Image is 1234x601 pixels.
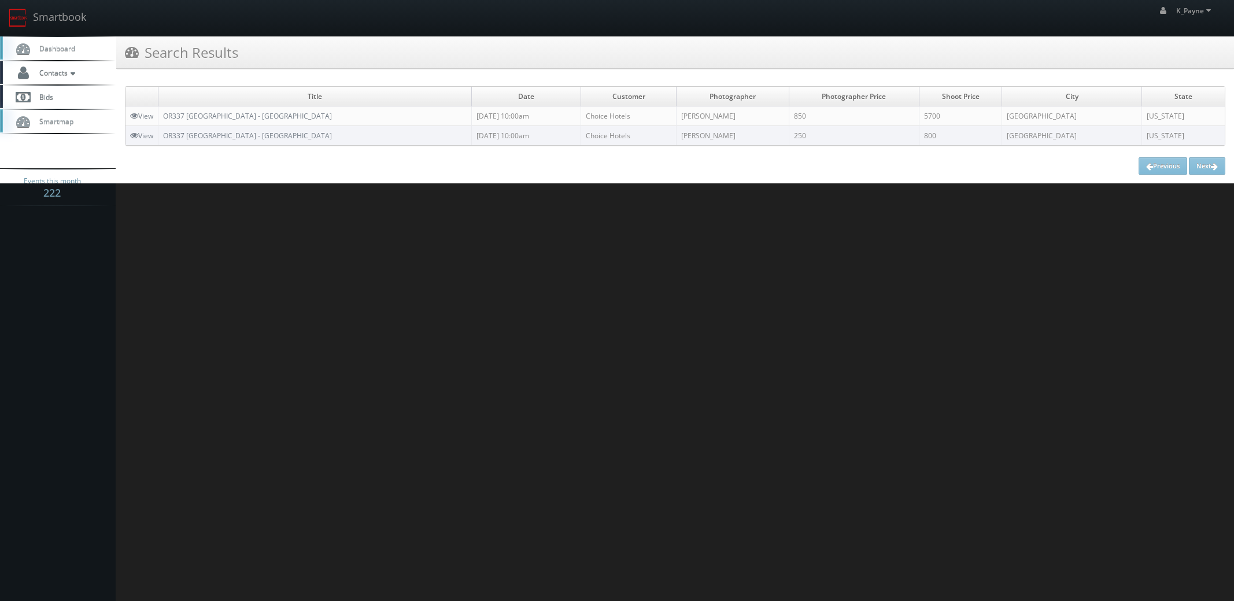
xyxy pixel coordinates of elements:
strong: 222 [43,186,61,200]
td: [US_STATE] [1142,106,1225,126]
td: [DATE] 10:00am [472,126,581,146]
td: [PERSON_NAME] [677,126,789,146]
td: 5700 [919,106,1002,126]
td: 250 [789,126,919,146]
td: Choice Hotels [581,126,677,146]
td: 850 [789,106,919,126]
td: [GEOGRAPHIC_DATA] [1002,106,1142,126]
span: K_Payne [1176,6,1214,16]
td: [GEOGRAPHIC_DATA] [1002,126,1142,146]
td: Title [158,87,472,106]
span: Bids [34,92,53,102]
span: Smartmap [34,116,73,126]
a: View [130,131,153,141]
td: Customer [581,87,677,106]
td: Photographer Price [789,87,919,106]
a: View [130,111,153,121]
td: 800 [919,126,1002,146]
a: OR337 [GEOGRAPHIC_DATA] - [GEOGRAPHIC_DATA] [163,131,332,141]
td: [DATE] 10:00am [472,106,581,126]
h3: Search Results [125,42,238,62]
span: Contacts [34,68,78,78]
span: Dashboard [34,43,75,53]
td: [US_STATE] [1142,126,1225,146]
td: State [1142,87,1225,106]
img: smartbook-logo.png [9,9,27,27]
a: OR337 [GEOGRAPHIC_DATA] - [GEOGRAPHIC_DATA] [163,111,332,121]
td: City [1002,87,1142,106]
td: [PERSON_NAME] [677,106,789,126]
td: Choice Hotels [581,106,677,126]
td: Shoot Price [919,87,1002,106]
td: Photographer [677,87,789,106]
td: Date [472,87,581,106]
span: Events this month [24,175,81,187]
